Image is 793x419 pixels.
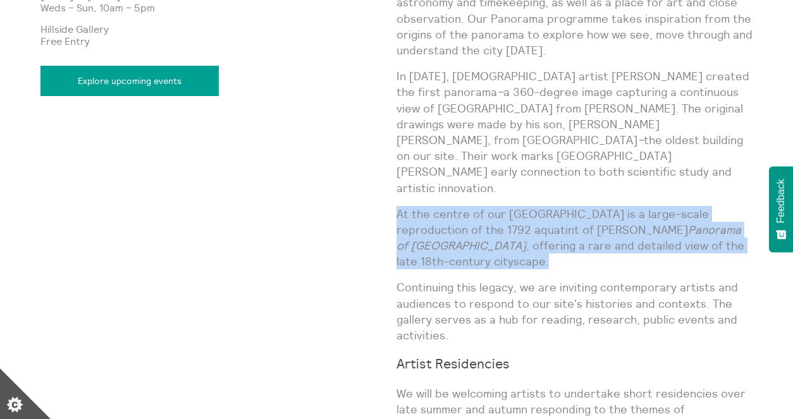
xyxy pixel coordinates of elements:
[497,85,503,99] em: –
[40,23,396,35] p: Hillside Gallery
[396,206,753,270] p: At the centre of our [GEOGRAPHIC_DATA] is a large-scale reproduction of the 1792 aquatint of [PER...
[40,35,396,47] p: Free Entry
[40,2,396,13] p: Weds – Sun, 10am – 5pm
[637,133,644,147] em: –
[769,166,793,252] button: Feedback - Show survey
[775,179,787,223] span: Feedback
[396,68,753,196] p: In [DATE], [DEMOGRAPHIC_DATA] artist [PERSON_NAME] created the first panorama a 360-degree image ...
[40,66,219,96] a: Explore upcoming events
[396,279,753,343] p: Continuing this legacy, we are inviting contemporary artists and audiences to respond to our site...
[396,355,510,372] strong: Artist Residencies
